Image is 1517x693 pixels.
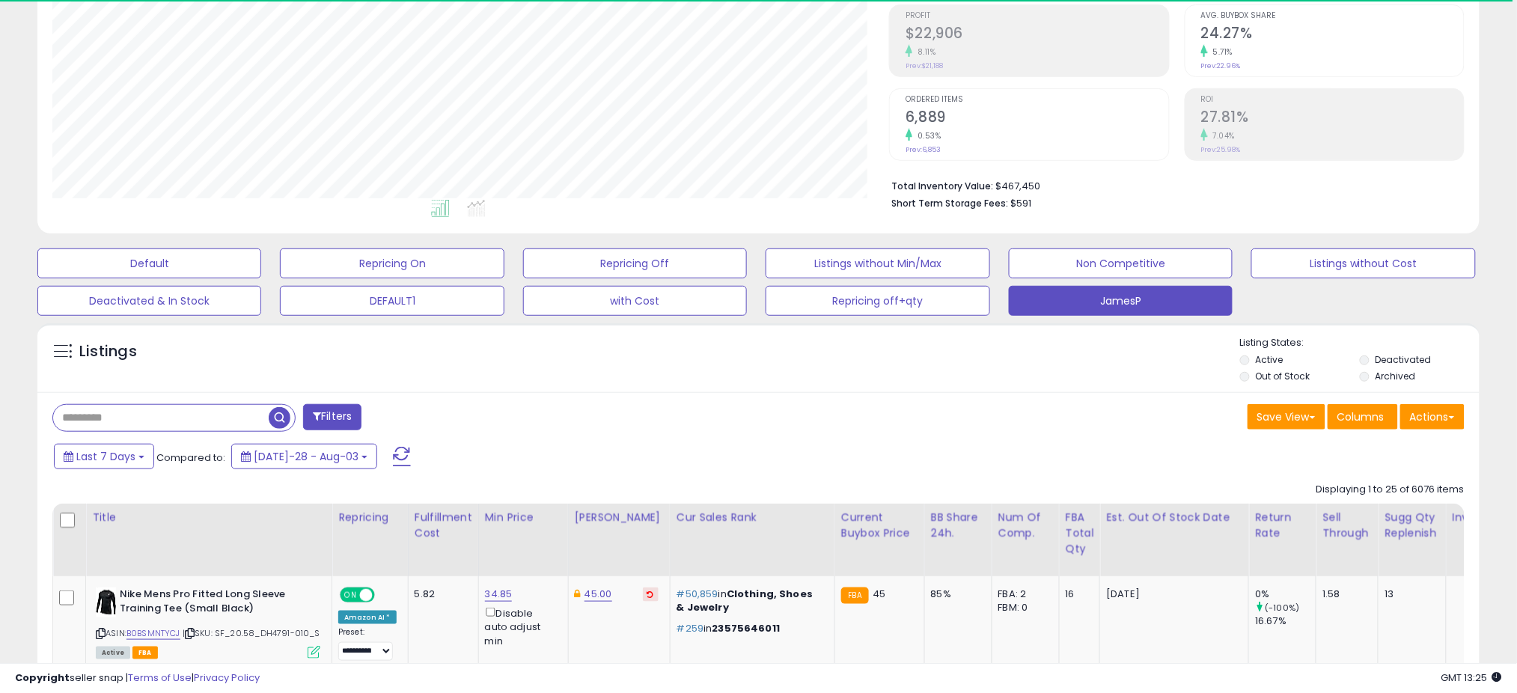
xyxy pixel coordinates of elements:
button: Last 7 Days [54,444,154,469]
li: $467,450 [891,176,1453,194]
div: 16 [1066,587,1089,601]
button: JamesP [1009,286,1233,316]
label: Active [1256,353,1284,366]
button: Listings without Min/Max [766,248,989,278]
span: OFF [373,589,397,602]
div: 5.82 [415,587,467,601]
span: Profit [906,12,1168,20]
span: 23575646011 [712,621,781,635]
small: 8.11% [912,46,936,58]
span: Last 7 Days [76,449,135,464]
small: Prev: 25.98% [1201,145,1241,154]
button: Default [37,248,261,278]
p: [DATE] [1106,587,1237,601]
button: Columns [1328,404,1398,430]
a: 34.85 [485,587,513,602]
div: Current Buybox Price [841,510,918,541]
button: Deactivated & In Stock [37,286,261,316]
small: 0.53% [912,130,941,141]
div: Sell Through [1322,510,1372,541]
button: Save View [1248,404,1325,430]
strong: Copyright [15,671,70,685]
h2: 24.27% [1201,25,1464,45]
div: [PERSON_NAME] [575,510,664,525]
div: FBA Total Qty [1066,510,1094,557]
span: 45 [873,587,885,601]
h2: $22,906 [906,25,1168,45]
button: DEFAULT1 [280,286,504,316]
span: #50,859 [677,587,718,601]
div: 1.58 [1322,587,1367,601]
img: 31fDnG1hBiL._SL40_.jpg [96,587,116,617]
small: Prev: $21,188 [906,61,943,70]
span: #259 [677,621,704,635]
button: Repricing Off [523,248,747,278]
label: Archived [1375,370,1415,382]
h5: Listings [79,341,137,362]
button: Repricing On [280,248,504,278]
span: Clothing, Shoes & Jewelry [677,587,814,614]
div: Displaying 1 to 25 of 6076 items [1316,483,1465,497]
div: Disable auto adjust min [485,605,557,648]
div: Repricing [338,510,402,525]
h2: 27.81% [1201,109,1464,129]
div: FBA: 2 [998,587,1048,601]
span: All listings currently available for purchase on Amazon [96,647,130,659]
p: Listing States: [1240,336,1480,350]
button: Listings without Cost [1251,248,1475,278]
div: 13 [1385,587,1435,601]
b: Short Term Storage Fees: [891,197,1008,210]
small: FBA [841,587,869,604]
span: | SKU: SF_20.58_DH4791-010_S [183,627,320,639]
div: Return Rate [1255,510,1310,541]
div: Sugg Qty Replenish [1385,510,1440,541]
p: in [677,622,823,635]
label: Out of Stock [1256,370,1310,382]
div: Est. Out Of Stock Date [1106,510,1242,525]
div: BB Share 24h. [931,510,986,541]
div: 85% [931,587,980,601]
span: Ordered Items [906,96,1168,104]
a: 45.00 [584,587,612,602]
button: [DATE]-28 - Aug-03 [231,444,377,469]
a: Terms of Use [128,671,192,685]
small: 5.71% [1208,46,1233,58]
span: FBA [132,647,158,659]
div: Preset: [338,627,397,661]
div: 0% [1255,587,1316,601]
span: 2025-08-11 13:25 GMT [1441,671,1502,685]
div: Min Price [485,510,562,525]
button: with Cost [523,286,747,316]
div: Amazon AI * [338,611,397,624]
th: Please note that this number is a calculation based on your required days of coverage and your ve... [1379,504,1447,576]
span: Columns [1337,409,1385,424]
small: (-100%) [1266,602,1300,614]
button: Repricing off+qty [766,286,989,316]
label: Deactivated [1375,353,1431,366]
div: Fulfillment Cost [415,510,472,541]
div: seller snap | | [15,671,260,686]
small: Prev: 22.96% [1201,61,1241,70]
div: Cur Sales Rank [677,510,828,525]
a: B0BSMNTYCJ [126,627,180,640]
div: FBM: 0 [998,601,1048,614]
span: ON [341,589,360,602]
span: ROI [1201,96,1464,104]
div: Num of Comp. [998,510,1053,541]
b: Total Inventory Value: [891,180,993,192]
span: Compared to: [156,451,225,465]
small: Prev: 6,853 [906,145,941,154]
button: Actions [1400,404,1465,430]
small: 7.04% [1208,130,1236,141]
button: Non Competitive [1009,248,1233,278]
div: Title [92,510,326,525]
p: in [677,587,823,614]
span: Avg. Buybox Share [1201,12,1464,20]
div: ASIN: [96,587,320,657]
b: Nike Mens Pro Fitted Long Sleeve Training Tee (Small Black) [120,587,302,619]
span: [DATE]-28 - Aug-03 [254,449,358,464]
h2: 6,889 [906,109,1168,129]
a: Privacy Policy [194,671,260,685]
div: 16.67% [1255,614,1316,628]
button: Filters [303,404,361,430]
